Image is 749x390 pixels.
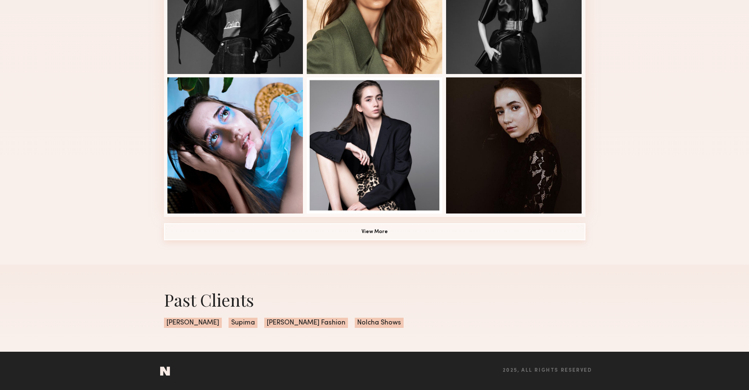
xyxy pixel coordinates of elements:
span: 2025, all rights reserved [503,368,592,373]
div: Past Clients [164,288,585,311]
span: Nolcha Shows [355,318,404,328]
button: View More [164,223,585,240]
span: [PERSON_NAME] [164,318,222,328]
span: Supima [229,318,257,328]
span: [PERSON_NAME] Fashion [264,318,348,328]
